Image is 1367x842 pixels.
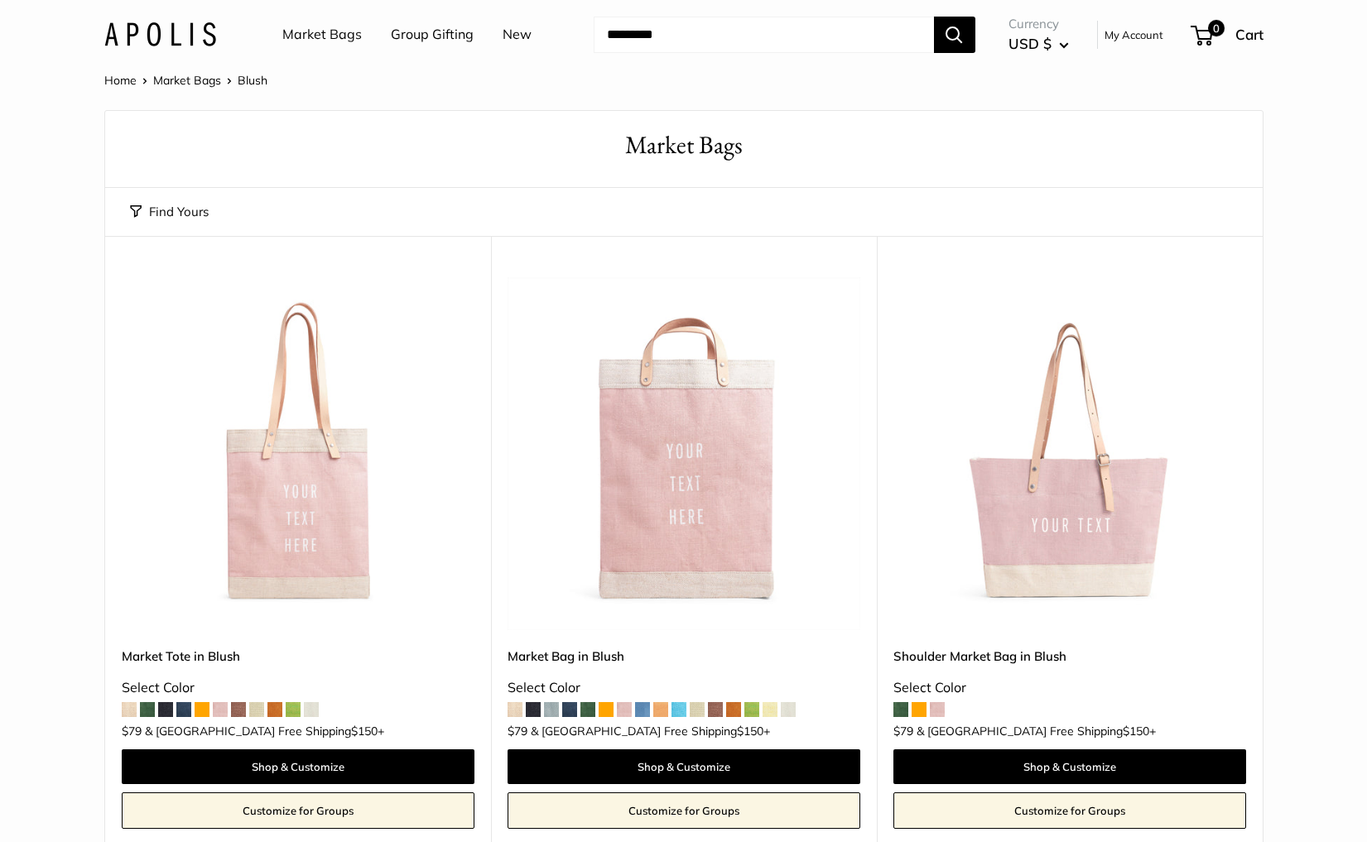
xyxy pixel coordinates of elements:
span: USD $ [1008,35,1052,52]
div: Select Color [893,676,1246,700]
div: Select Color [508,676,860,700]
button: Search [934,17,975,53]
a: Market Bags [282,22,362,47]
a: My Account [1105,25,1163,45]
span: $79 [508,724,527,739]
a: description_Our first Blush Market BagMarket Bag in Blush [508,277,860,630]
span: $150 [351,724,378,739]
span: Blush [238,73,267,88]
a: Home [104,73,137,88]
span: & [GEOGRAPHIC_DATA] Free Shipping + [145,725,384,737]
a: Customize for Groups [122,792,474,829]
a: Shop & Customize [122,749,474,784]
span: Currency [1008,12,1069,36]
a: Shop & Customize [893,749,1246,784]
span: $150 [1123,724,1149,739]
a: Shop & Customize [508,749,860,784]
span: $150 [737,724,763,739]
a: Market Tote in BlushMarket Tote in Blush [122,277,474,630]
span: & [GEOGRAPHIC_DATA] Free Shipping + [531,725,770,737]
span: 0 [1207,20,1224,36]
button: USD $ [1008,31,1069,57]
img: description_Our first Blush Market Bag [508,277,860,630]
span: & [GEOGRAPHIC_DATA] Free Shipping + [917,725,1156,737]
nav: Breadcrumb [104,70,267,91]
img: Apolis [104,22,216,46]
span: Cart [1235,26,1264,43]
a: Shoulder Market Bag in Blush [893,647,1246,666]
a: New [503,22,532,47]
a: Market Bags [153,73,221,88]
a: Market Bag in Blush [508,647,860,666]
a: Customize for Groups [508,792,860,829]
span: $79 [122,724,142,739]
img: Market Tote in Blush [122,277,474,630]
h1: Market Bags [130,128,1238,163]
span: $79 [893,724,913,739]
input: Search... [594,17,934,53]
a: 0 Cart [1192,22,1264,48]
button: Find Yours [130,200,209,224]
a: Market Tote in Blush [122,647,474,666]
img: Shoulder Market Bag in Blush [893,277,1246,630]
div: Select Color [122,676,474,700]
a: Shoulder Market Bag in BlushShoulder Market Bag in Blush [893,277,1246,630]
a: Group Gifting [391,22,474,47]
a: Customize for Groups [893,792,1246,829]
